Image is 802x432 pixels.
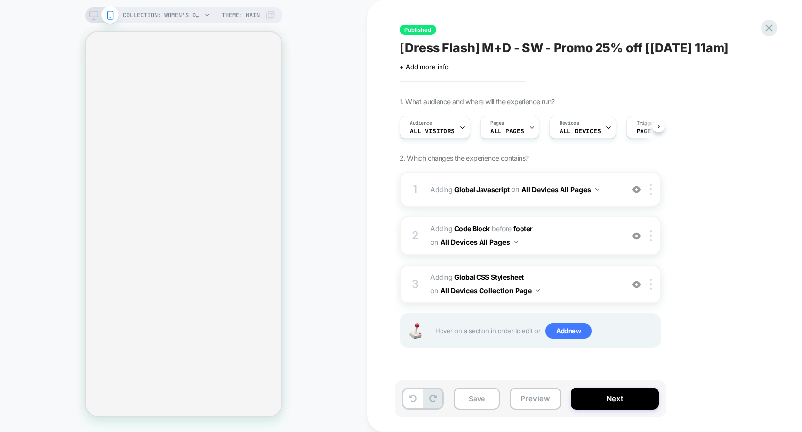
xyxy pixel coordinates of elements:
[400,154,528,162] span: 2. Which changes the experience contains?
[560,120,579,127] span: Devices
[405,323,425,339] img: Joystick
[454,273,524,281] b: Global CSS Stylesheet
[650,279,652,290] img: close
[430,284,438,297] span: on
[632,232,641,240] img: crossed eye
[441,235,518,249] button: All Devices All Pages
[410,226,420,246] div: 2
[510,388,561,410] button: Preview
[430,236,438,248] span: on
[632,185,641,194] img: crossed eye
[650,230,652,241] img: close
[595,188,599,191] img: down arrow
[637,120,656,127] span: Trigger
[430,182,618,197] span: Adding
[410,128,455,135] span: All Visitors
[222,7,260,23] span: Theme: MAIN
[435,323,655,339] span: Hover on a section in order to edit or
[490,128,524,135] span: ALL PAGES
[454,185,510,193] b: Global Javascript
[441,283,540,298] button: All Devices Collection Page
[511,183,519,195] span: on
[560,128,601,135] span: ALL DEVICES
[513,224,533,233] span: footer
[536,289,540,292] img: down arrow
[490,120,504,127] span: Pages
[123,7,202,23] span: COLLECTION: Women's Dresses & Skirts (Category)
[400,25,436,35] span: Published
[492,224,512,233] span: BEFORE
[571,388,659,410] button: Next
[430,224,490,233] span: Adding
[400,41,729,55] span: [Dress Flash] M+D - SW - Promo 25% off [[DATE] 11am]
[430,271,618,298] span: Adding
[637,128,670,135] span: Page Load
[650,184,652,195] img: close
[545,323,592,339] span: Add new
[454,388,500,410] button: Save
[410,120,432,127] span: Audience
[632,280,641,289] img: crossed eye
[514,241,518,243] img: down arrow
[454,224,490,233] b: Code Block
[410,179,420,199] div: 1
[410,274,420,294] div: 3
[521,182,599,197] button: All Devices All Pages
[400,97,554,106] span: 1. What audience and where will the experience run?
[400,63,449,71] span: + Add more info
